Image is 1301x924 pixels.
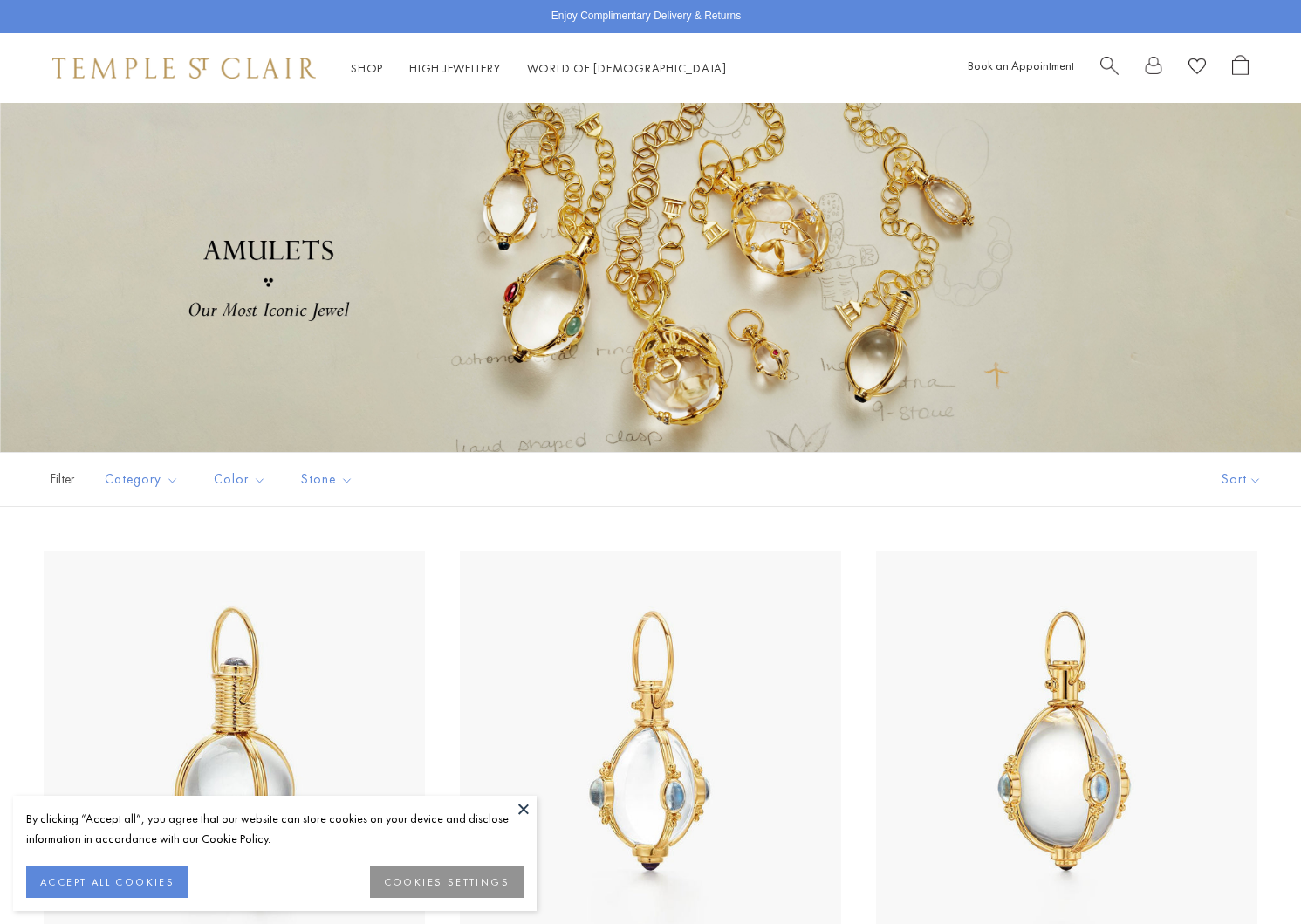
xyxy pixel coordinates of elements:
a: World of [DEMOGRAPHIC_DATA]World of [DEMOGRAPHIC_DATA] [527,60,727,76]
iframe: Gorgias live chat messenger [1214,842,1284,907]
a: High JewelleryHigh Jewellery [409,60,501,76]
button: ACCEPT ALL COOKIES [26,866,188,898]
nav: Main navigation [351,58,727,79]
button: Show sort by [1182,453,1301,506]
span: Color [205,469,279,490]
a: Open Shopping Bag [1232,55,1249,82]
button: COOKIES SETTINGS [370,866,524,898]
button: Stone [288,460,366,499]
a: Book an Appointment [968,58,1074,73]
a: Search [1100,55,1119,82]
p: Enjoy Complimentary Delivery & Returns [551,8,741,25]
a: ShopShop [351,60,383,76]
span: Stone [292,469,366,490]
img: Temple St. Clair [52,58,316,79]
div: By clicking “Accept all”, you agree that our website can store cookies on your device and disclos... [26,809,524,849]
button: Category [92,460,192,499]
span: Category [96,469,192,490]
a: View Wishlist [1188,55,1206,82]
button: Color [201,460,279,499]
